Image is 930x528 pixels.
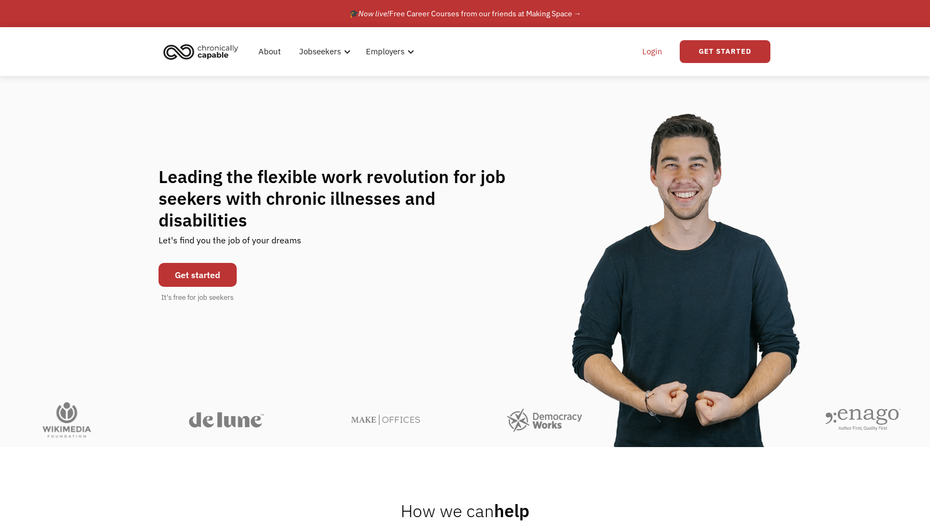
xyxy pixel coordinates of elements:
[359,34,417,69] div: Employers
[366,45,404,58] div: Employers
[159,166,527,231] h1: Leading the flexible work revolution for job seekers with chronic illnesses and disabilities
[293,34,354,69] div: Jobseekers
[161,292,233,303] div: It's free for job seekers
[159,231,301,257] div: Let's find you the job of your dreams
[252,34,287,69] a: About
[349,7,581,20] div: 🎓 Free Career Courses from our friends at Making Space →
[401,499,494,522] span: How we can
[159,263,237,287] a: Get started
[680,40,770,63] a: Get Started
[401,500,529,521] h2: help
[636,34,669,69] a: Login
[299,45,341,58] div: Jobseekers
[358,9,389,18] em: Now live!
[160,40,246,64] a: home
[160,40,242,64] img: Chronically Capable logo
